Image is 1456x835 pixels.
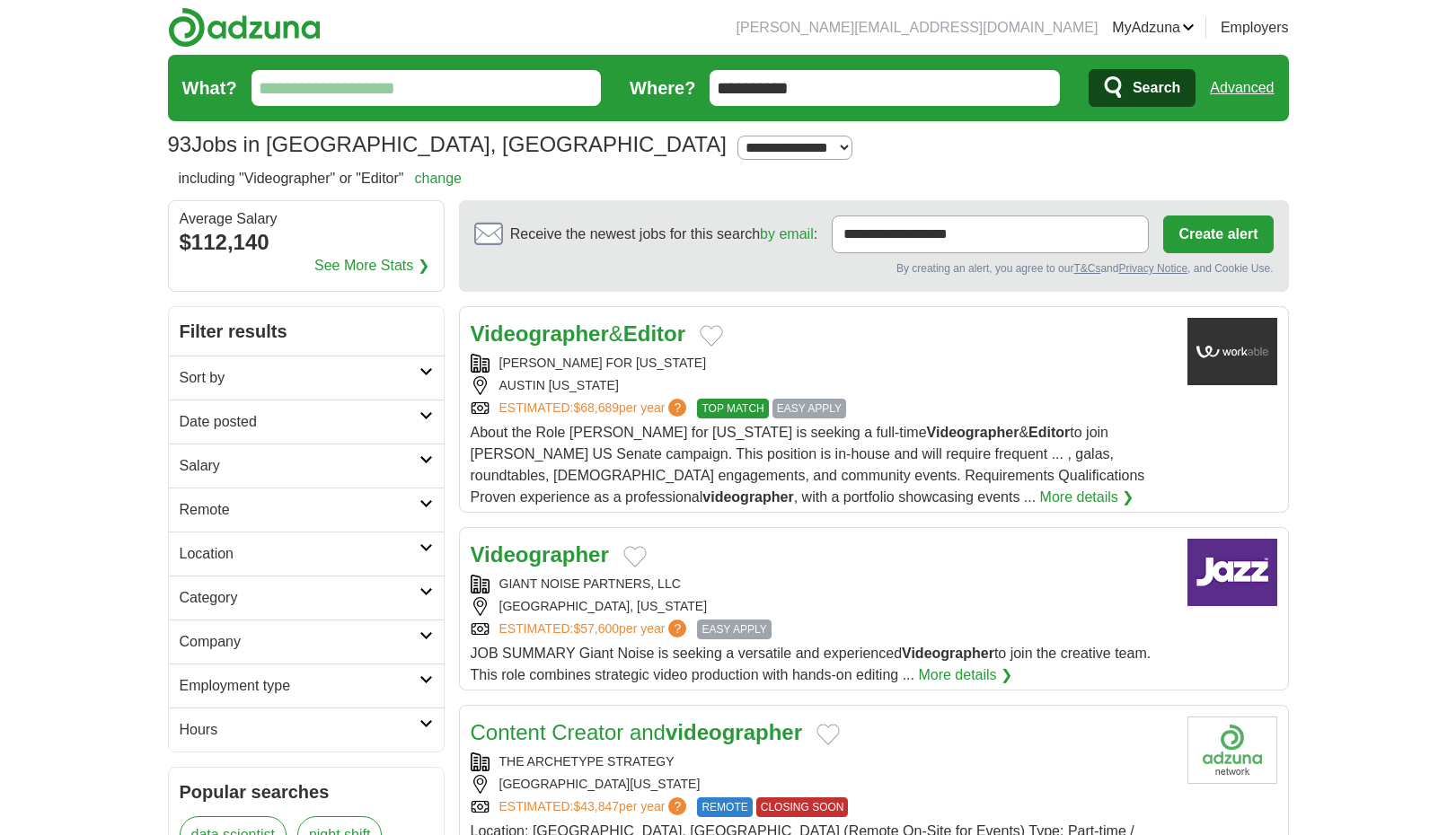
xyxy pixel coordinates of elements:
div: [GEOGRAPHIC_DATA][US_STATE] [471,775,1173,794]
img: Company logo [1187,539,1277,606]
li: [PERSON_NAME][EMAIL_ADDRESS][DOMAIN_NAME] [737,17,1099,39]
a: Remote [169,488,444,532]
h2: Location [180,543,419,565]
h2: Remote [180,499,419,521]
h2: Employment type [180,675,419,697]
span: $57,600 [573,621,619,636]
div: [PERSON_NAME] FOR [US_STATE] [471,354,1173,373]
a: Company [169,620,444,664]
h2: Date posted [180,411,419,433]
span: REMOTE [697,797,752,817]
label: What? [182,75,237,101]
strong: Videographer [927,425,1019,440]
h2: Salary [180,455,419,477]
span: ? [668,620,686,637]
a: ESTIMATED:$43,847per year? [499,797,691,817]
span: ? [668,399,686,417]
a: ESTIMATED:$68,689per year? [499,399,691,418]
div: AUSTIN [US_STATE] [471,376,1173,395]
a: Employment type [169,664,444,708]
span: EASY APPLY [772,399,846,418]
h2: Hours [180,719,419,741]
strong: Editor [623,321,685,346]
img: Company logo [1187,716,1277,784]
img: Adzuna logo [168,7,321,48]
a: Content Creator andvideographer [471,720,803,744]
h2: Popular searches [180,778,433,805]
button: Add to favorite jobs [700,325,723,347]
strong: videographer [666,720,802,744]
a: by email [760,226,814,242]
div: Average Salary [180,212,433,226]
div: GIANT NOISE PARTNERS, LLC [471,575,1173,593]
a: Date posted [169,400,444,444]
a: Privacy Notice [1118,262,1187,275]
a: More details ❯ [1040,487,1134,508]
h2: Sort by [180,367,419,389]
button: Add to favorite jobs [623,546,647,567]
span: 93 [168,128,192,161]
h2: Category [180,587,419,609]
span: ? [668,797,686,815]
div: By creating an alert, you agree to our and , and Cookie Use. [474,260,1274,277]
a: ESTIMATED:$57,600per year? [499,620,691,639]
span: EASY APPLY [697,620,771,639]
button: Create alert [1163,215,1273,253]
a: Location [169,532,444,576]
a: change [415,171,463,186]
span: About the Role [PERSON_NAME] for [US_STATE] is seeking a full-time & to join [PERSON_NAME] US Sen... [471,425,1145,505]
a: Sort by [169,356,444,400]
div: THE ARCHETYPE STRATEGY [471,752,1173,771]
strong: videographer [702,489,793,505]
h1: Jobs in [GEOGRAPHIC_DATA], [GEOGRAPHIC_DATA] [168,132,727,156]
span: $43,847 [573,799,619,813]
a: MyAdzuna [1112,17,1195,39]
label: Where? [630,75,695,101]
strong: Editor [1028,425,1070,440]
a: Category [169,576,444,620]
a: More details ❯ [918,664,1012,686]
strong: Videographer [902,646,994,661]
div: [GEOGRAPHIC_DATA], [US_STATE] [471,597,1173,616]
a: Videographer&Editor [471,321,686,346]
strong: Videographer [471,321,609,346]
img: Company logo [1187,318,1277,385]
h2: Company [180,631,419,653]
a: Advanced [1210,70,1274,106]
h2: Filter results [169,307,444,356]
button: Add to favorite jobs [816,724,840,745]
span: CLOSING SOON [756,797,849,817]
a: T&Cs [1073,262,1100,275]
button: Search [1089,69,1196,107]
a: Employers [1221,17,1289,39]
a: See More Stats ❯ [314,255,429,277]
h2: including "Videographer" or "Editor" [179,168,463,189]
a: Salary [169,444,444,488]
span: $68,689 [573,400,619,415]
span: Search [1133,70,1180,106]
span: TOP MATCH [697,399,768,418]
span: JOB SUMMARY Giant Noise is seeking a versatile and experienced to join the creative team. This ro... [471,646,1152,682]
a: Hours [169,708,444,751]
span: Receive the newest jobs for this search : [510,224,817,245]
a: Videographer [471,542,609,567]
div: $112,140 [180,226,433,259]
